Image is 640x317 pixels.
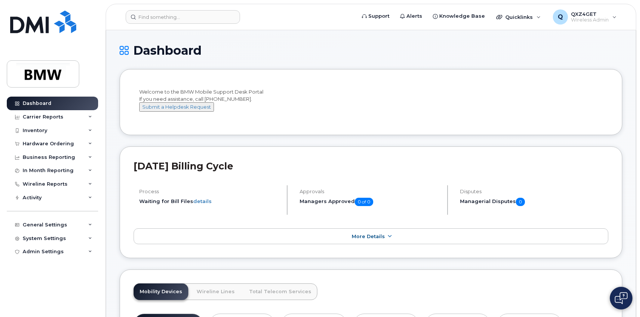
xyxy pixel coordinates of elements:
a: details [193,198,212,204]
a: Wireline Lines [191,283,241,300]
h1: Dashboard [120,44,622,57]
h5: Managers Approved [300,198,441,206]
h4: Process [139,189,280,194]
button: Submit a Helpdesk Request [139,102,214,112]
a: Mobility Devices [134,283,188,300]
h2: [DATE] Billing Cycle [134,160,608,172]
span: 0 [516,198,525,206]
h4: Approvals [300,189,441,194]
span: More Details [352,234,385,239]
img: Open chat [615,292,628,304]
a: Total Telecom Services [243,283,317,300]
h4: Disputes [460,189,608,194]
h5: Managerial Disputes [460,198,608,206]
span: 0 of 0 [355,198,373,206]
div: Welcome to the BMW Mobile Support Desk Portal If you need assistance, call [PHONE_NUMBER]. [139,88,603,118]
li: Waiting for Bill Files [139,198,280,205]
a: Submit a Helpdesk Request [139,104,214,110]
